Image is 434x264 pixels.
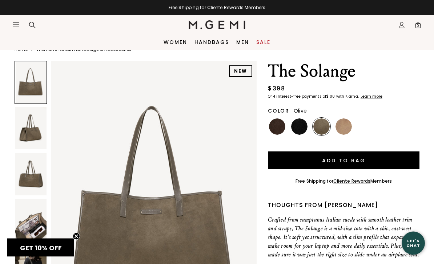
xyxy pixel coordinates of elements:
img: Black [291,119,308,135]
button: Open site menu [12,21,20,28]
a: Learn more [360,95,382,99]
div: Free Shipping for Members [296,179,392,184]
img: The Solange [15,199,47,241]
span: 0 [414,23,422,30]
img: Biscuit [335,119,352,135]
img: The Solange [15,107,47,150]
img: The Solange [15,153,47,195]
div: Thoughts from [PERSON_NAME] [268,201,419,210]
klarna-placement-style-body: with Klarna [336,94,360,99]
klarna-placement-style-amount: $100 [326,94,335,99]
img: Olive [313,119,330,135]
a: Cliente Rewards [333,178,371,184]
img: Chocolate [269,119,285,135]
div: $398 [268,85,285,93]
klarna-placement-style-body: Or 4 interest-free payments of [268,94,326,99]
div: NEW [229,66,252,77]
span: GET 10% OFF [20,243,62,252]
button: Close teaser [73,233,80,240]
div: Let's Chat [402,239,425,248]
a: Sale [256,39,270,45]
button: Add to Bag [268,152,419,169]
img: M.Gemi [189,20,246,29]
h1: The Solange [268,61,419,82]
p: Crafted from sumptuous Italian suede with smooth leather trim and straps, The Solange is a mid-si... [268,216,419,259]
a: Handbags [194,39,229,45]
klarna-placement-style-cta: Learn more [361,94,382,99]
a: Women [164,39,187,45]
span: Olive [294,107,307,115]
a: Men [236,39,249,45]
div: GET 10% OFFClose teaser [7,239,74,257]
h2: Color [268,108,289,114]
